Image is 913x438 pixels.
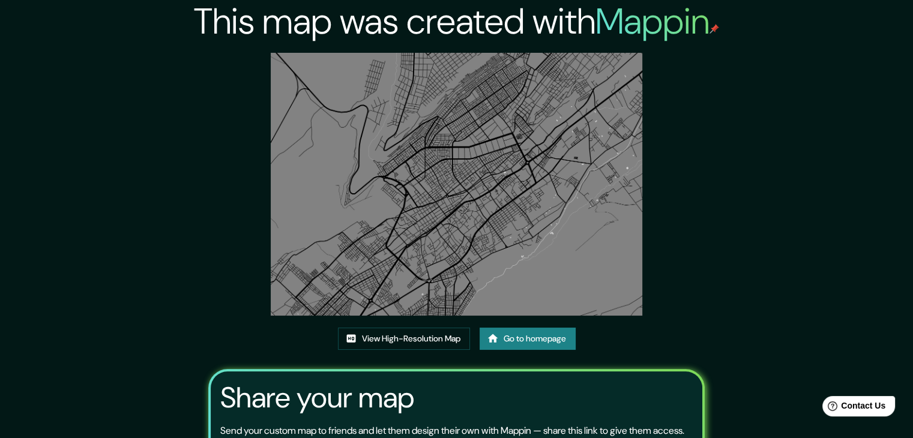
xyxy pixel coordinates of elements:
h3: Share your map [220,381,414,415]
img: mappin-pin [710,24,719,34]
iframe: Help widget launcher [806,391,900,425]
a: View High-Resolution Map [338,328,470,350]
img: created-map [271,53,642,316]
a: Go to homepage [480,328,576,350]
p: Send your custom map to friends and let them design their own with Mappin — share this link to gi... [220,424,684,438]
